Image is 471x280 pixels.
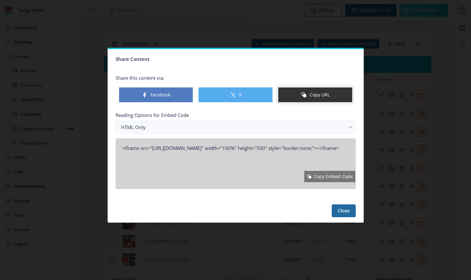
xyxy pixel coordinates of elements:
[116,75,356,81] p: Share this content via:
[116,121,356,134] button: HTML Only
[121,123,345,131] div: HTML Only
[278,87,353,103] button: Copy URL
[116,138,356,170] div: <iframe src="[URL][DOMAIN_NAME]" width="100%" height="500" style="border:none;"></iframe>
[198,87,273,103] button: X
[304,170,356,183] button: Copy Embed Code
[119,87,193,103] button: Facebook
[332,204,356,217] button: Close
[108,49,363,70] nb-card-header: Share Content
[116,112,356,118] div: Reading Options for Embed Code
